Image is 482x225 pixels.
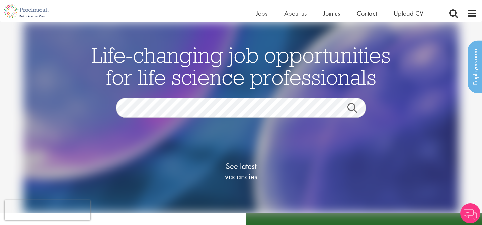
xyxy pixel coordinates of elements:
[256,9,267,18] a: Jobs
[208,161,274,182] span: See latest vacancies
[208,135,274,208] a: See latestvacancies
[342,103,371,116] a: Job search submit button
[91,41,391,90] span: Life-changing job opportunities for life science professionals
[284,9,307,18] a: About us
[394,9,423,18] a: Upload CV
[460,203,480,223] img: Chatbot
[357,9,377,18] a: Contact
[323,9,340,18] a: Join us
[5,200,90,220] iframe: reCAPTCHA
[23,22,459,213] img: candidate home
